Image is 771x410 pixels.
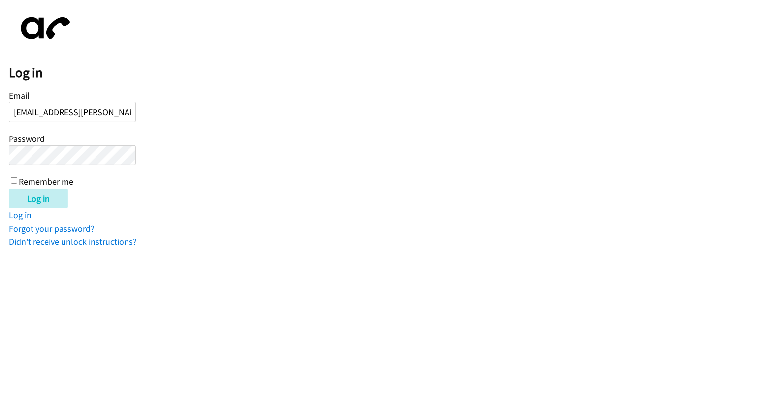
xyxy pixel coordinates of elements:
a: Didn't receive unlock instructions? [9,236,137,247]
input: Log in [9,189,68,208]
label: Password [9,133,45,144]
label: Remember me [19,176,73,188]
img: aphone-8a226864a2ddd6a5e75d1ebefc011f4aa8f32683c2d82f3fb0802fe031f96514.svg [9,9,78,48]
a: Forgot your password? [9,223,95,234]
h2: Log in [9,65,771,81]
label: Email [9,90,30,101]
a: Log in [9,209,32,221]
